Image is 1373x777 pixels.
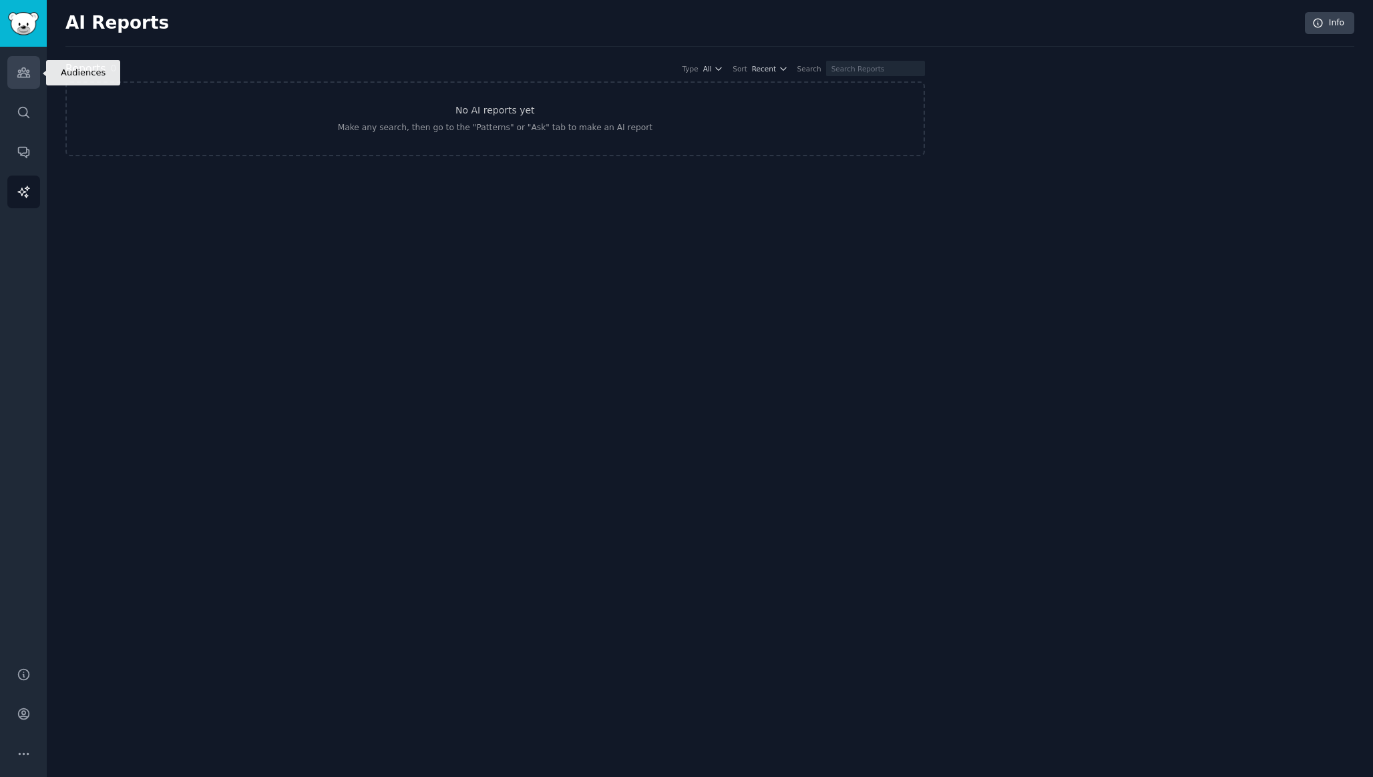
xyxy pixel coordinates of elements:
input: Search Reports [826,61,925,76]
button: Recent [752,64,788,73]
h3: No AI reports yet [455,103,535,117]
div: Type [682,64,699,73]
button: All [703,64,724,73]
span: All [703,64,712,73]
h2: Reports [65,61,106,77]
div: Sort [733,64,747,73]
div: Search [797,64,821,73]
span: 0 [110,63,116,73]
span: Recent [752,64,776,73]
a: Info [1305,12,1354,35]
div: Make any search, then go to the "Patterns" or "Ask" tab to make an AI report [338,122,652,134]
h2: AI Reports [65,13,169,34]
a: No AI reports yetMake any search, then go to the "Patterns" or "Ask" tab to make an AI report [65,81,925,156]
img: GummySearch logo [8,12,39,35]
